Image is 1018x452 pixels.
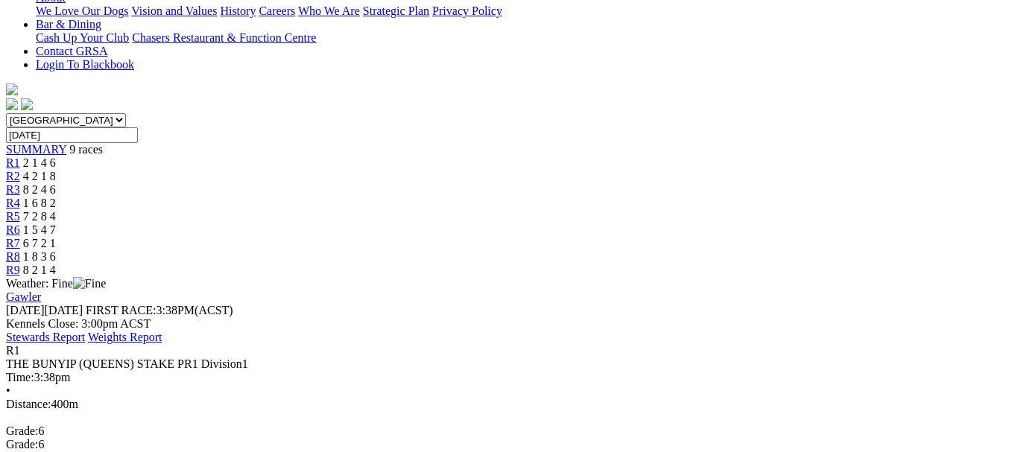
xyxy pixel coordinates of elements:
[6,438,39,451] span: Grade:
[23,264,56,276] span: 8 2 1 4
[6,183,20,196] a: R3
[36,45,107,57] a: Contact GRSA
[363,4,429,17] a: Strategic Plan
[6,371,34,383] span: Time:
[6,424,1001,438] div: 6
[6,250,20,263] a: R8
[6,331,85,343] a: Stewards Report
[6,371,1001,384] div: 3:38pm
[432,4,502,17] a: Privacy Policy
[88,331,162,343] a: Weights Report
[6,98,18,110] img: facebook.svg
[69,143,103,156] span: 9 races
[36,4,1001,18] div: About
[6,304,83,316] span: [DATE]
[6,357,1001,371] div: THE BUNYIP (QUEENS) STAKE PR1 Division1
[6,197,20,209] a: R4
[23,197,56,209] span: 1 6 8 2
[6,83,18,95] img: logo-grsa-white.png
[6,344,20,357] span: R1
[6,156,20,169] a: R1
[36,31,1001,45] div: Bar & Dining
[6,290,41,303] a: Gawler
[220,4,256,17] a: History
[6,143,66,156] a: SUMMARY
[6,223,20,236] a: R6
[86,304,233,316] span: 3:38PM(ACST)
[21,98,33,110] img: twitter.svg
[86,304,156,316] span: FIRST RACE:
[6,127,138,143] input: Select date
[6,210,20,223] a: R5
[36,18,101,31] a: Bar & Dining
[6,304,45,316] span: [DATE]
[131,4,217,17] a: Vision and Values
[6,237,20,249] a: R7
[23,237,56,249] span: 6 7 2 1
[6,424,39,437] span: Grade:
[6,438,1001,451] div: 6
[6,170,20,182] a: R2
[6,317,1001,331] div: Kennels Close: 3:00pm ACST
[36,58,134,71] a: Login To Blackbook
[6,398,1001,411] div: 400m
[132,31,316,44] a: Chasers Restaurant & Function Centre
[36,31,129,44] a: Cash Up Your Club
[259,4,295,17] a: Careers
[23,223,56,236] span: 1 5 4 7
[23,170,56,182] span: 4 2 1 8
[73,277,106,290] img: Fine
[298,4,360,17] a: Who We Are
[6,384,10,397] span: •
[23,210,56,223] span: 7 2 8 4
[23,156,56,169] span: 2 1 4 6
[23,183,56,196] span: 8 2 4 6
[23,250,56,263] span: 1 8 3 6
[6,277,106,290] span: Weather: Fine
[6,398,51,410] span: Distance:
[6,264,20,276] a: R9
[36,4,128,17] a: We Love Our Dogs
